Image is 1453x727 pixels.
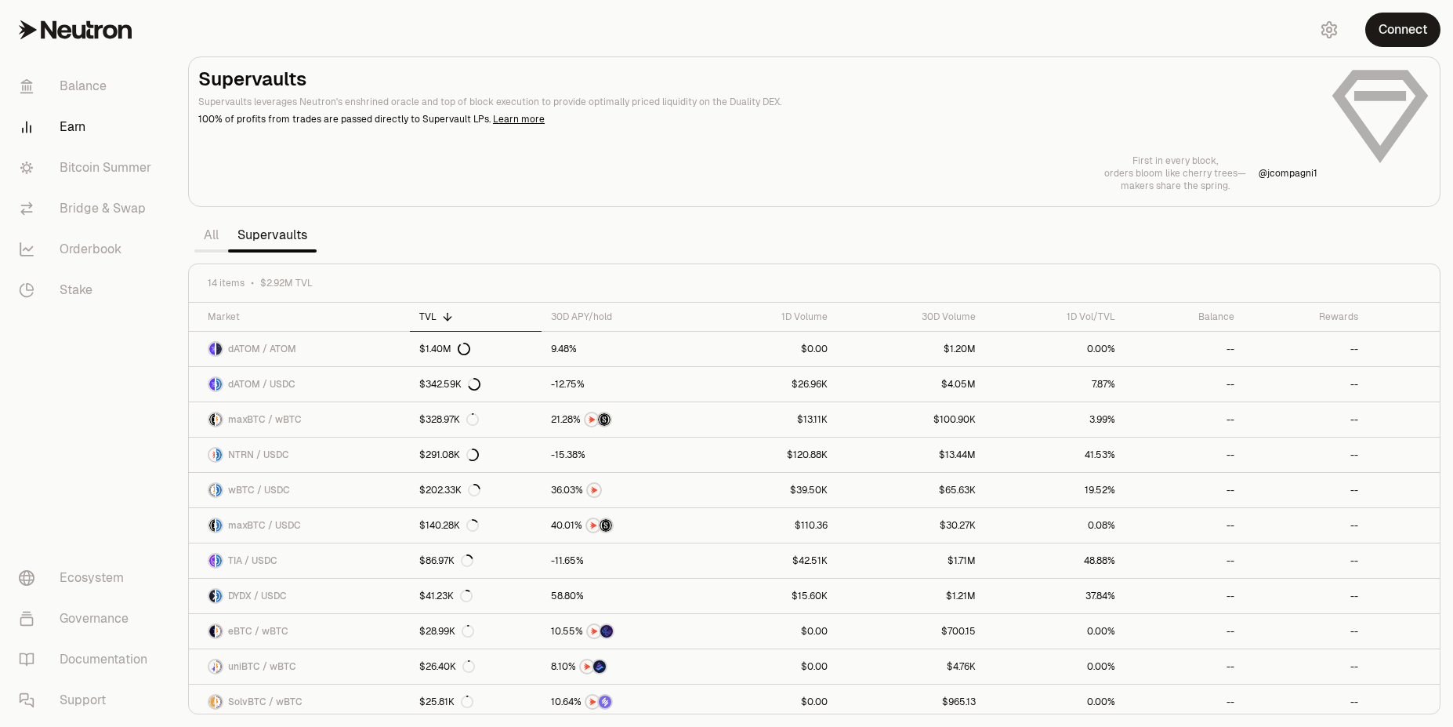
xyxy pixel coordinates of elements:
a: -- [1125,685,1244,719]
img: NTRN [588,484,600,496]
a: -- [1244,579,1368,613]
a: 41.53% [985,438,1125,472]
a: eBTC LogowBTC LogoeBTC / wBTC [189,614,410,649]
span: uniBTC / wBTC [228,660,296,673]
a: $1.21M [837,579,985,613]
img: wBTC Logo [216,696,222,708]
div: $202.33K [419,484,480,496]
a: @jcompagni1 [1259,167,1317,180]
a: NTRNEtherFi Points [542,614,701,649]
img: NTRN [588,625,600,638]
a: maxBTC LogowBTC LogomaxBTC / wBTC [189,402,410,437]
a: $120.88K [701,438,837,472]
span: wBTC / USDC [228,484,290,496]
a: 0.08% [985,508,1125,543]
a: $13.44M [837,438,985,472]
a: $86.97K [410,543,542,578]
a: $342.59K [410,367,542,402]
a: $140.28K [410,508,542,543]
img: USDC Logo [216,590,222,602]
img: Solv Points [599,696,611,708]
p: First in every block, [1104,154,1246,167]
a: $0.00 [701,649,837,684]
a: $42.51K [701,543,837,578]
button: NTRN [551,482,692,498]
a: $65.63K [837,473,985,507]
div: $140.28K [419,519,479,532]
a: wBTC LogoUSDC LogowBTC / USDC [189,473,410,507]
span: maxBTC / USDC [228,519,301,532]
span: TIA / USDC [228,554,277,567]
img: USDC Logo [216,519,222,532]
a: 3.99% [985,402,1125,437]
a: Balance [6,66,169,107]
a: -- [1244,367,1368,402]
a: Supervaults [228,220,317,251]
span: NTRN / USDC [228,449,289,461]
h2: Supervaults [198,67,1317,92]
a: All [194,220,228,251]
div: Rewards [1253,311,1358,323]
a: -- [1244,402,1368,437]
div: $26.40K [419,660,475,673]
img: wBTC Logo [216,660,222,673]
div: 1D Vol/TVL [995,311,1115,323]
a: -- [1244,649,1368,684]
span: SolvBTC / wBTC [228,696,303,708]
a: First in every block,orders bloom like cherry trees—makers share the spring. [1104,154,1246,192]
div: $291.08K [419,449,479,461]
img: uniBTC Logo [209,660,215,673]
button: Connect [1365,13,1440,47]
a: $0.00 [701,685,837,719]
a: $0.00 [701,332,837,366]
a: NTRN LogoUSDC LogoNTRN / USDC [189,438,410,472]
span: dATOM / ATOM [228,343,296,355]
p: @ jcompagni1 [1259,167,1317,180]
img: wBTC Logo [216,625,222,638]
div: $28.99K [419,625,474,638]
a: -- [1125,649,1244,684]
a: -- [1125,332,1244,366]
div: $328.97K [419,413,479,426]
img: wBTC Logo [216,413,222,426]
a: 0.00% [985,685,1125,719]
img: SolvBTC Logo [209,696,215,708]
button: NTRNStructured Points [551,518,692,533]
a: -- [1244,543,1368,578]
img: NTRN [587,519,600,532]
a: Governance [6,598,169,639]
img: wBTC Logo [209,484,215,496]
a: maxBTC LogoUSDC LogomaxBTC / USDC [189,508,410,543]
a: -- [1244,508,1368,543]
div: 1D Volume [711,311,828,323]
a: 0.00% [985,649,1125,684]
div: $342.59K [419,378,480,391]
img: Structured Points [600,519,612,532]
a: $13.11K [701,402,837,437]
a: $26.40K [410,649,542,684]
div: 30D Volume [846,311,976,323]
img: Bedrock Diamonds [593,660,606,673]
img: maxBTC Logo [209,519,215,532]
p: makers share the spring. [1104,180,1246,192]
div: 30D APY/hold [551,311,692,323]
div: $25.81K [419,696,473,708]
a: Bitcoin Summer [6,147,169,188]
img: USDC Logo [216,554,222,567]
div: $86.97K [419,554,473,567]
a: -- [1244,685,1368,719]
div: Balance [1134,311,1234,323]
span: eBTC / wBTC [228,625,288,638]
div: TVL [419,311,532,323]
a: -- [1125,367,1244,402]
a: NTRN [542,473,701,507]
a: 37.84% [985,579,1125,613]
a: -- [1125,614,1244,649]
a: SolvBTC LogowBTC LogoSolvBTC / wBTC [189,685,410,719]
span: maxBTC / wBTC [228,413,302,426]
button: NTRNSolv Points [551,694,692,710]
a: 7.87% [985,367,1125,402]
img: USDC Logo [216,484,222,496]
img: maxBTC Logo [209,413,215,426]
a: $0.00 [701,614,837,649]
